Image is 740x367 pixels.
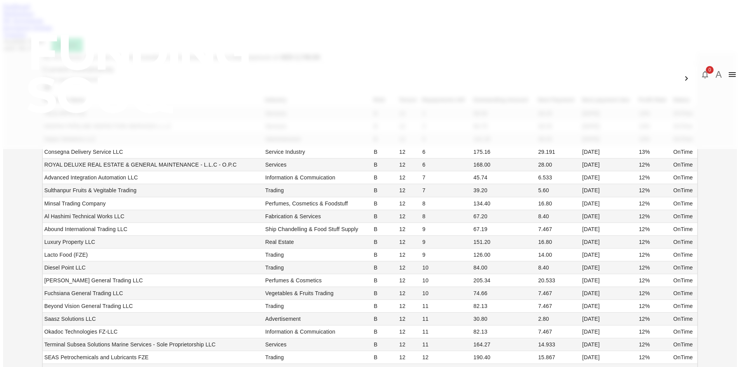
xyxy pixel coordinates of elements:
[398,300,421,313] td: 12
[581,274,637,287] td: [DATE]
[398,158,421,171] td: 12
[372,184,398,197] td: B
[43,351,264,364] td: SEAS Petrochemicals and Lubricants FZE
[264,300,373,313] td: Trading
[581,287,637,300] td: [DATE]
[398,210,421,223] td: 12
[637,236,672,249] td: 12%
[43,300,264,313] td: Beyond Vision General Trading LLC
[372,236,398,249] td: B
[398,249,421,261] td: 12
[672,300,697,313] td: OnTime
[672,158,697,171] td: OnTime
[372,249,398,261] td: B
[43,287,264,300] td: Fuchsiana General Trading LLC
[536,158,580,171] td: 28.00
[536,351,580,364] td: 15.867
[672,210,697,223] td: OnTime
[421,184,472,197] td: 7
[264,338,373,351] td: Services
[472,146,537,158] td: 175.16
[637,300,672,313] td: 12%
[637,197,672,210] td: 12%
[581,197,637,210] td: [DATE]
[421,249,472,261] td: 9
[421,325,472,338] td: 11
[581,351,637,364] td: [DATE]
[713,69,724,80] button: A
[581,261,637,274] td: [DATE]
[472,210,537,223] td: 67.20
[672,274,697,287] td: OnTime
[536,261,580,274] td: 8.40
[536,197,580,210] td: 16.80
[672,325,697,338] td: OnTime
[472,338,537,351] td: 164.27
[43,210,264,223] td: Al Hashimi Technical Works LLC
[581,171,637,184] td: [DATE]
[706,66,714,74] span: 0
[264,171,373,184] td: Information & Commuication
[581,338,637,351] td: [DATE]
[672,338,697,351] td: OnTime
[264,313,373,325] td: Advertisement
[472,300,537,313] td: 82.13
[372,171,398,184] td: B
[536,184,580,197] td: 5.60
[421,210,472,223] td: 8
[398,146,421,158] td: 12
[421,197,472,210] td: 8
[43,146,264,158] td: Consegna Delivery Service LLC
[581,210,637,223] td: [DATE]
[421,236,472,249] td: 9
[637,287,672,300] td: 12%
[372,210,398,223] td: B
[264,158,373,171] td: Services
[672,171,697,184] td: OnTime
[43,313,264,325] td: Saasz Solutions LLC
[372,287,398,300] td: B
[264,210,373,223] td: Fabrication & Services
[421,261,472,274] td: 10
[43,236,264,249] td: Luxury Property LLC
[43,171,264,184] td: Advanced Integration Automation LLC
[421,351,472,364] td: 12
[581,325,637,338] td: [DATE]
[536,236,580,249] td: 16.80
[536,171,580,184] td: 6.533
[581,236,637,249] td: [DATE]
[637,313,672,325] td: 12%
[43,184,264,197] td: Sulthanpur Fruits & Vegitable Trading
[472,261,537,274] td: 84.00
[672,351,697,364] td: OnTime
[472,158,537,171] td: 168.00
[43,261,264,274] td: Diesel Point LLC
[637,249,672,261] td: 12%
[43,325,264,338] td: Okadoc Technologies FZ-LLC
[672,287,697,300] td: OnTime
[421,300,472,313] td: 11
[398,313,421,325] td: 12
[581,300,637,313] td: [DATE]
[536,274,580,287] td: 20.533
[672,223,697,236] td: OnTime
[536,210,580,223] td: 8.40
[372,313,398,325] td: B
[372,146,398,158] td: B
[637,325,672,338] td: 12%
[472,351,537,364] td: 190.40
[398,287,421,300] td: 12
[472,197,537,210] td: 134.40
[372,223,398,236] td: B
[536,300,580,313] td: 7.467
[536,287,580,300] td: 7.467
[472,287,537,300] td: 74.66
[472,223,537,236] td: 67.19
[398,236,421,249] td: 12
[536,338,580,351] td: 14.933
[672,236,697,249] td: OnTime
[264,146,373,158] td: Service Industry
[372,325,398,338] td: B
[398,274,421,287] td: 12
[536,249,580,261] td: 14.00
